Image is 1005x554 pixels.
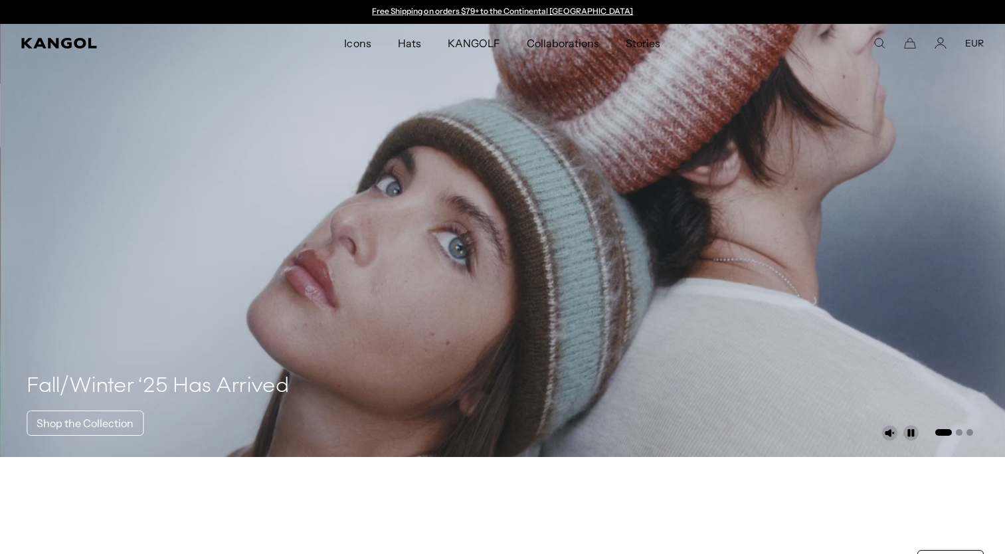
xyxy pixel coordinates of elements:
a: Shop the Collection [27,411,143,436]
summary: Search here [873,37,885,49]
slideshow-component: Announcement bar [366,7,640,17]
a: KANGOLF [434,24,513,62]
span: Stories [626,24,660,62]
a: Free Shipping on orders $79+ to the Continental [GEOGRAPHIC_DATA] [372,6,633,16]
button: Go to slide 1 [935,429,952,436]
a: Account [935,37,947,49]
button: Go to slide 2 [956,429,962,436]
a: Kangol [21,38,228,48]
span: Hats [398,24,421,62]
span: KANGOLF [448,24,500,62]
div: Announcement [366,7,640,17]
h4: Fall/Winter ‘25 Has Arrived [27,373,289,400]
a: Icons [331,24,384,62]
button: Unmute [881,425,897,441]
button: Cart [904,37,916,49]
button: Go to slide 3 [966,429,973,436]
span: Icons [344,24,371,62]
ul: Select a slide to show [934,426,973,437]
button: Pause [903,425,919,441]
a: Stories [612,24,674,62]
a: Collaborations [513,24,612,62]
a: Hats [385,24,434,62]
span: Collaborations [527,24,599,62]
button: EUR [965,37,984,49]
div: 1 of 2 [366,7,640,17]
